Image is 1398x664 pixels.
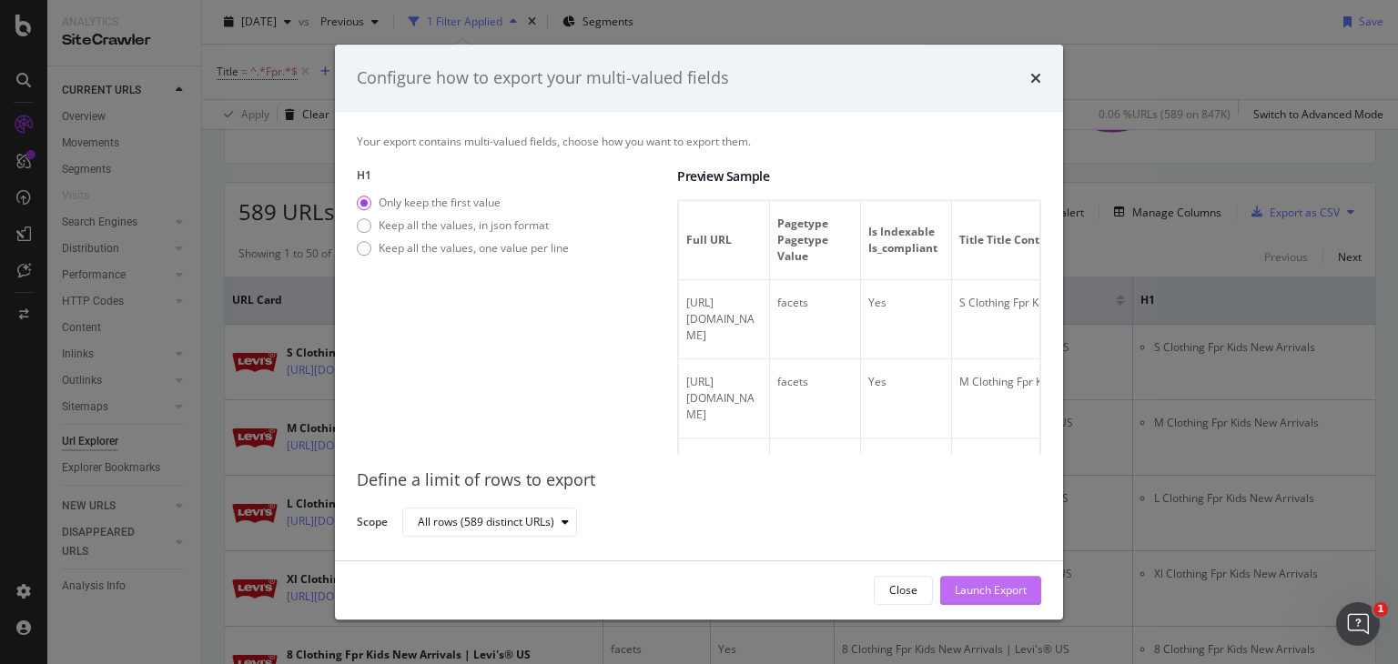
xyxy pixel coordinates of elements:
[357,167,663,183] label: H1
[952,438,1237,518] td: L Clothing Fpr Kids New Arrivals | Levi's® US
[1373,602,1388,617] span: 1
[861,280,952,359] td: Yes
[874,576,933,605] button: Close
[861,438,952,518] td: Yes
[335,45,1063,619] div: modal
[357,468,1041,492] div: Define a limit of rows to export
[940,576,1041,605] button: Launch Export
[418,517,554,528] div: All rows (589 distinct URLs)
[959,232,1224,248] span: Title Title Content
[357,195,569,210] div: Only keep the first value
[357,66,729,90] div: Configure how to export your multi-valued fields
[357,134,1041,149] div: Your export contains multi-valued fields, choose how you want to export them.
[686,232,757,248] span: Full URL
[379,195,501,210] div: Only keep the first value
[889,582,917,598] div: Close
[777,216,848,265] span: pagetype Pagetype Value
[402,508,577,537] button: All rows (589 distinct URLs)
[955,582,1027,598] div: Launch Export
[1336,602,1380,646] iframe: Intercom live chat
[357,217,569,233] div: Keep all the values, in json format
[677,167,1041,186] div: Preview Sample
[770,438,861,518] td: facets
[770,359,861,438] td: facets
[868,224,939,257] span: Is Indexable Is_compliant
[686,295,755,343] span: https://www.levi.com/US/en_US/new-arrivals/kids-new-arrivals/c/levi_clothing_kids_new_arrivals_us...
[686,374,755,422] span: https://www.levi.com/US/en_US/new-arrivals/kids-new-arrivals/c/levi_clothing_kids_new_arrivals_us...
[1030,66,1041,90] div: times
[861,359,952,438] td: Yes
[952,359,1237,438] td: M Clothing Fpr Kids New Arrivals | Levi's® US
[686,453,755,501] span: https://www.levi.com/US/en_US/new-arrivals/kids-new-arrivals/c/levi_clothing_kids_new_arrivals_us...
[357,514,388,534] label: Scope
[952,280,1237,359] td: S Clothing Fpr Kids New Arrivals | Levi's® US
[770,280,861,359] td: facets
[379,240,569,256] div: Keep all the values, one value per line
[379,217,549,233] div: Keep all the values, in json format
